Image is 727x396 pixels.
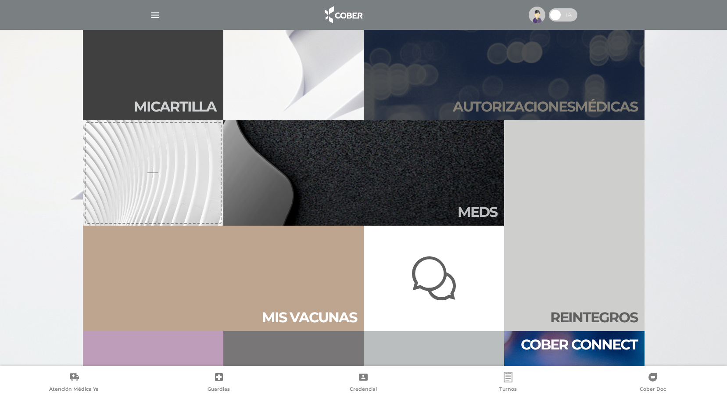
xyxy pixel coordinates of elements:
[350,386,377,394] span: Credencial
[580,372,725,394] a: Cober Doc
[2,372,147,394] a: Atención Médica Ya
[458,204,497,220] h2: Meds
[291,372,436,394] a: Credencial
[83,15,223,120] a: Micartilla
[499,386,517,394] span: Turnos
[504,120,645,331] a: Reintegros
[147,372,291,394] a: Guardias
[208,386,230,394] span: Guardias
[320,4,366,25] img: logo_cober_home-white.png
[262,309,357,326] h2: Mis vacu nas
[364,15,645,120] a: Autorizacionesmédicas
[436,372,580,394] a: Turnos
[49,386,99,394] span: Atención Médica Ya
[453,98,637,115] h2: Autori zaciones médicas
[529,7,545,23] img: profile-placeholder.svg
[521,336,637,353] h2: Cober connect
[550,309,637,326] h2: Rein te gros
[640,386,666,394] span: Cober Doc
[223,120,504,226] a: Meds
[134,98,216,115] h2: Mi car tilla
[83,226,364,331] a: Mis vacunas
[150,10,161,21] img: Cober_menu-lines-white.svg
